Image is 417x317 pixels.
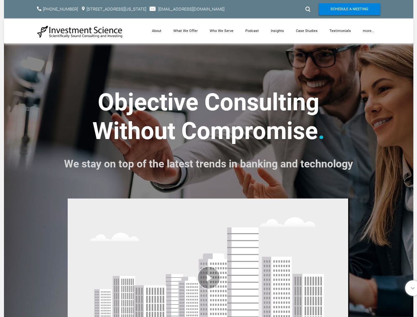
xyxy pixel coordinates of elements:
a: About [146,18,167,43]
img: Investment Science | NYC Consulting Services [37,25,123,38]
a: [EMAIL_ADDRESS][DOMAIN_NAME] [158,7,225,12]
a: What We Offer [167,18,204,43]
a: Who We Serve [204,18,239,43]
a: Testimonials [324,18,357,43]
strong: ​Objective Consulting ​Without Compromise [92,88,320,145]
a: [STREET_ADDRESS][US_STATE]​ [87,7,146,12]
a: Podcast [239,18,265,43]
a: [PHONE_NUMBER] [43,7,78,12]
font: We stay on top of the latest trends in banking and technology [64,158,353,170]
a: more... [357,18,380,43]
a: Insights [265,18,290,43]
span: Schedule A Meeting [330,3,368,15]
a: Schedule A Meeting [319,3,380,15]
font: . [318,117,325,145]
a: Case Studies [290,18,324,43]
